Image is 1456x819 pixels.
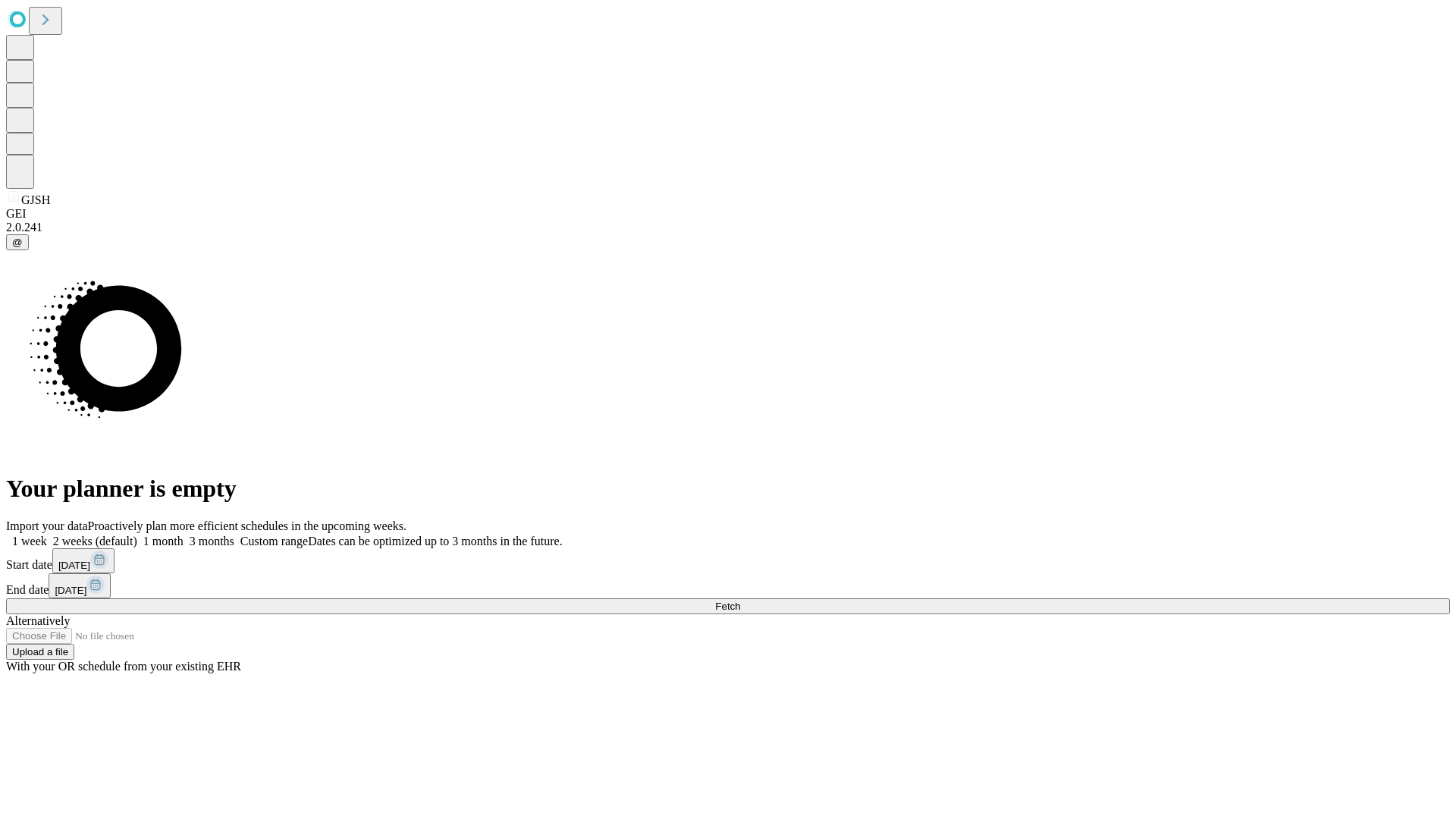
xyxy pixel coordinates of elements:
span: Alternatively [6,614,70,627]
h1: Your planner is empty [6,475,1450,503]
span: Import your data [6,519,88,532]
span: With your OR schedule from your existing EHR [6,660,241,673]
span: 3 months [190,535,234,548]
button: [DATE] [49,573,111,598]
span: [DATE] [58,560,90,571]
div: End date [6,573,1450,598]
span: @ [12,237,23,248]
button: Fetch [6,598,1450,614]
span: Proactively plan more efficient schedules in the upcoming weeks. [88,519,406,532]
span: Fetch [715,601,740,612]
span: 1 week [12,535,47,548]
span: GJSH [21,193,50,206]
span: Dates can be optimized up to 3 months in the future. [308,535,562,548]
span: [DATE] [55,585,86,596]
button: Upload a file [6,644,74,660]
div: Start date [6,548,1450,573]
button: [DATE] [52,548,115,573]
button: @ [6,234,29,250]
span: Custom range [240,535,308,548]
div: 2.0.241 [6,221,1450,234]
div: GEI [6,207,1450,221]
span: 1 month [143,535,184,548]
span: 2 weeks (default) [53,535,137,548]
